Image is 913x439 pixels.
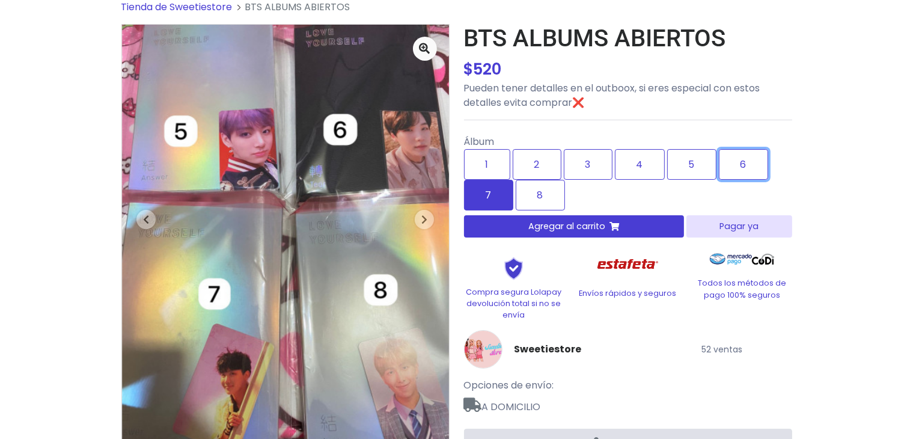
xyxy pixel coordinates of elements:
div: $ [464,58,792,81]
img: Codi Logo [752,247,774,271]
label: 6 [719,149,768,180]
a: Sweetiestore [515,342,582,357]
img: Shield [484,257,544,280]
label: 2 [513,149,561,180]
span: 520 [474,58,502,80]
h1: BTS ALBUMS ABIERTOS [464,24,792,53]
img: Estafeta Logo [588,247,668,281]
button: Pagar ya [686,215,792,238]
span: A DOMICILIO [464,393,792,414]
p: Todos los métodos de pago 100% seguros [692,277,792,300]
p: Compra segura Lolapay devolución total si no se envía [464,286,564,321]
label: 4 [615,149,665,180]
p: Pueden tener detalles en el outboox, si eres especial con estos detalles evita comprar❌ [464,81,792,110]
img: Sweetiestore [464,330,502,369]
span: Agregar al carrito [528,220,605,233]
label: 3 [564,149,612,180]
label: 5 [667,149,716,180]
label: 8 [516,180,565,210]
p: Envíos rápidos y seguros [578,287,678,299]
span: Opciones de envío: [464,378,554,392]
div: Álbum [464,130,792,215]
img: Mercado Pago Logo [710,247,753,271]
label: 1 [464,149,510,180]
button: Agregar al carrito [464,215,685,238]
label: 7 [464,180,513,210]
small: 52 ventas [702,343,743,355]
